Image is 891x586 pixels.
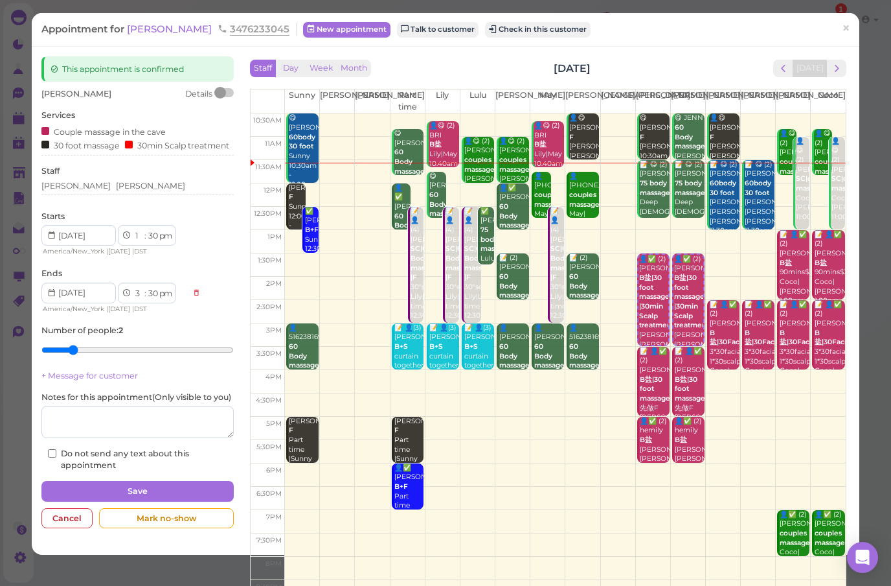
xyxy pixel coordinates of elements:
[41,303,186,315] div: | |
[394,342,408,351] b: B+S
[118,325,123,335] b: 2
[464,137,494,213] div: 👤😋 (2) [PERSON_NAME] [PERSON_NAME]|Lulu 11:00am - 12:00pm
[394,148,425,175] b: 60 Body massage
[394,183,411,288] div: 👤✅ [PERSON_NAME] [PERSON_NAME]|Part time 12:00pm - 1:00pm
[565,89,600,113] th: [PERSON_NAME]
[285,89,320,113] th: Sunny
[569,272,600,299] b: 60 Body massage
[639,160,670,265] div: 📝 😋 (2) [PERSON_NAME] Deep [DEMOGRAPHIC_DATA] [PERSON_NAME]|[PERSON_NAME] 11:30am - 12:45pm
[337,60,371,77] button: Month
[394,129,424,224] div: 😋 [PERSON_NAME] Part time 10:50am - 11:50am
[709,113,739,190] div: 👤😋 [PERSON_NAME] [PERSON_NAME]|[PERSON_NAME] 10:30am - 11:30am
[639,113,670,180] div: 😋 [PERSON_NAME] [PERSON_NAME] 10:30am - 11:30am
[550,207,564,340] div: 📝 👤(4) [PERSON_NAME] 30"sc Lily|Lulu|May|Part time 12:30pm - 3:00pm
[41,89,111,99] span: [PERSON_NAME]
[256,303,282,311] span: 2:30pm
[814,300,845,443] div: 📝 👤✅ (2) [PERSON_NAME] 3*30facial 1*30scalp Coco|[PERSON_NAME]|[PERSON_NAME] |[PERSON_NAME] 2:30p...
[41,56,234,82] div: This appointment is confirmed
[464,244,495,281] b: SC|60 Body massage |F
[534,191,565,209] b: couples massage
[640,436,652,444] b: B盐
[265,139,282,148] span: 11am
[429,342,443,351] b: B+S
[741,89,776,113] th: [PERSON_NAME]
[550,244,581,281] b: SC|60 Body massage |F
[134,247,147,255] span: DST
[831,174,870,193] b: SC|couples massage
[534,121,564,188] div: 👤😋 (2) BRI Lily|May 10:40am - 11:40am
[464,156,495,174] b: couples massage
[394,323,424,419] div: 📝 👤(3) [PERSON_NAME] curtain together Lily|Lulu|Part time 3:00pm - 4:00pm
[675,179,705,197] b: 75 body massage
[640,133,644,141] b: F
[289,133,315,151] b: 60body 30 foot
[639,347,670,461] div: 📝 👤✅ (2) [PERSON_NAME] 先做F [PERSON_NAME]|[PERSON_NAME] 3:30pm - 5:00pm
[639,274,674,329] b: B盐|30 foot massage |30min Scalp treatment
[288,183,306,240] div: [PERSON_NAME] Sunny 12:00pm - 1:00pm
[48,448,227,471] label: Do not send any text about this appointment
[394,426,399,434] b: F
[780,329,817,347] b: B盐|30Facial
[41,211,65,222] label: Starts
[429,172,446,257] div: 😋 [PERSON_NAME] Lily 11:45am - 12:45pm
[780,529,810,547] b: couples massage
[394,482,408,491] b: B+F
[464,207,481,340] div: 📝 👤(4) [PERSON_NAME] 30"sc Lily|Lulu|May|Part time 12:30pm - 3:00pm
[842,19,850,38] span: ×
[250,60,276,77] button: Staff
[41,392,231,403] label: Notes for this appointment ( Only visible to you )
[814,129,832,224] div: 👤😋 (2) [PERSON_NAME] Coco|[PERSON_NAME] 10:50am - 11:50am
[793,60,828,77] button: [DATE]
[779,129,796,224] div: 👤😋 (2) [PERSON_NAME] Coco|[PERSON_NAME] 10:50am - 11:50am
[779,300,809,443] div: 📝 👤✅ (2) [PERSON_NAME] 3*30facial 1*30scalp Coco|[PERSON_NAME]|[PERSON_NAME] |[PERSON_NAME] 2:30p...
[289,426,293,434] b: F
[815,259,827,267] b: B盐
[256,443,282,451] span: 5:30pm
[410,207,424,340] div: 📝 👤(4) [PERSON_NAME] 30"sc Lily|Lulu|May|Part time 12:30pm - 3:00pm
[265,373,282,381] span: 4pm
[41,110,75,121] label: Services
[499,202,530,229] b: 60 Body massage
[499,253,529,349] div: 📝 (2) [PERSON_NAME] deep [PERSON_NAME]|[PERSON_NAME] 1:30pm - 2:30pm
[499,137,529,213] div: 👤😋 (2) [PERSON_NAME] [PERSON_NAME]|Lulu 11:00am - 12:00pm
[464,323,494,419] div: 📝 👤(3) [PERSON_NAME] curtain together Lily|Lulu|Part time 3:00pm - 4:00pm
[640,375,670,403] b: B盐|30 foot massage
[499,156,530,174] b: couples massage
[355,89,390,113] th: [PERSON_NAME]
[485,22,591,38] button: Check in this customer
[499,183,529,279] div: 👤✅ [PERSON_NAME] [PERSON_NAME]|Part time 12:00pm - 1:00pm
[675,123,705,150] b: 60 Body massage
[499,342,530,369] b: 60 Body massage
[256,489,282,498] span: 6:30pm
[43,247,104,255] span: America/New_York
[127,23,214,35] a: [PERSON_NAME]
[569,191,600,209] b: couples massage
[43,305,104,313] span: America/New_York
[185,88,212,100] div: Details
[795,137,809,242] div: 👤😋 (2) [PERSON_NAME] Coco|[PERSON_NAME] 11:00am - 1:00pm
[429,121,459,188] div: 👤😋 (2) BRI Lily|May 10:40am - 11:40am
[275,60,306,77] button: Day
[305,226,319,234] b: B+F
[569,113,599,190] div: 👤😋 [PERSON_NAME] [PERSON_NAME]|[PERSON_NAME] 10:30am - 11:30am
[534,342,565,369] b: 60 Body massage
[670,89,705,113] th: [PERSON_NAME]
[780,259,792,267] b: B盐
[266,326,282,334] span: 3pm
[534,140,547,148] b: B盐
[815,529,845,547] b: couples massage
[394,417,424,493] div: [PERSON_NAME] Part time |Sunny 5:00pm - 6:00pm
[847,542,878,573] div: Open Intercom Messenger
[674,160,705,265] div: 📝 😋 (2) [PERSON_NAME] Deep [DEMOGRAPHIC_DATA] [PERSON_NAME]|[PERSON_NAME] 11:30am - 12:45pm
[814,230,845,316] div: 📝 👤✅ (2) [PERSON_NAME] 90mins$370 Coco|[PERSON_NAME] 1:00pm - 2:30pm
[306,60,337,77] button: Week
[394,463,424,540] div: 👤✅ [PERSON_NAME] Part time 6:00pm - 7:00pm
[827,60,847,77] button: next
[674,113,705,190] div: 😋 JENN [PERSON_NAME] 10:30am - 11:30am
[745,329,782,347] b: B盐|30Facial
[41,325,123,336] label: Number of people :
[258,256,282,264] span: 1:30pm
[554,61,591,76] h2: [DATE]
[41,138,120,152] div: 30 foot massage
